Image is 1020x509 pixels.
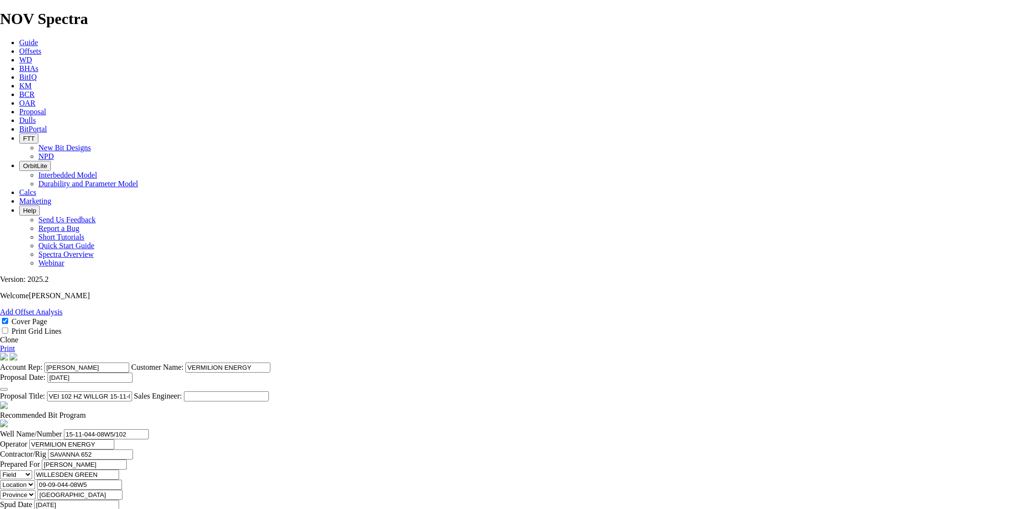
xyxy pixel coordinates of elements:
a: Short Tutorials [38,233,85,241]
label: Print Grid Lines [12,327,61,335]
a: BitPortal [19,125,47,133]
span: [PERSON_NAME] [29,291,90,300]
a: Marketing [19,197,51,205]
a: Send Us Feedback [38,216,96,224]
a: BCR [19,90,35,98]
a: WD [19,56,32,64]
a: Webinar [38,259,64,267]
label: Cover Page [12,317,47,326]
img: cover-graphic.e5199e77.png [10,353,17,361]
a: Interbedded Model [38,171,97,179]
label: Customer Name: [131,363,183,371]
button: Help [19,206,40,216]
label: Sales Engineer: [134,392,182,400]
a: NPD [38,152,54,160]
button: FTT [19,133,38,144]
a: New Bit Designs [38,144,91,152]
span: OrbitLite [23,162,47,170]
a: Proposal [19,108,46,116]
span: Help [23,207,36,214]
a: Quick Start Guide [38,242,94,250]
a: Durability and Parameter Model [38,180,138,188]
a: Spectra Overview [38,250,94,258]
a: Report a Bug [38,224,79,232]
span: FTT [23,135,35,142]
button: OrbitLite [19,161,51,171]
a: Guide [19,38,38,47]
a: BHAs [19,64,38,73]
a: Offsets [19,47,41,55]
a: KM [19,82,32,90]
a: Calcs [19,188,36,196]
a: BitIQ [19,73,36,81]
a: OAR [19,99,36,107]
a: Dulls [19,116,36,124]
